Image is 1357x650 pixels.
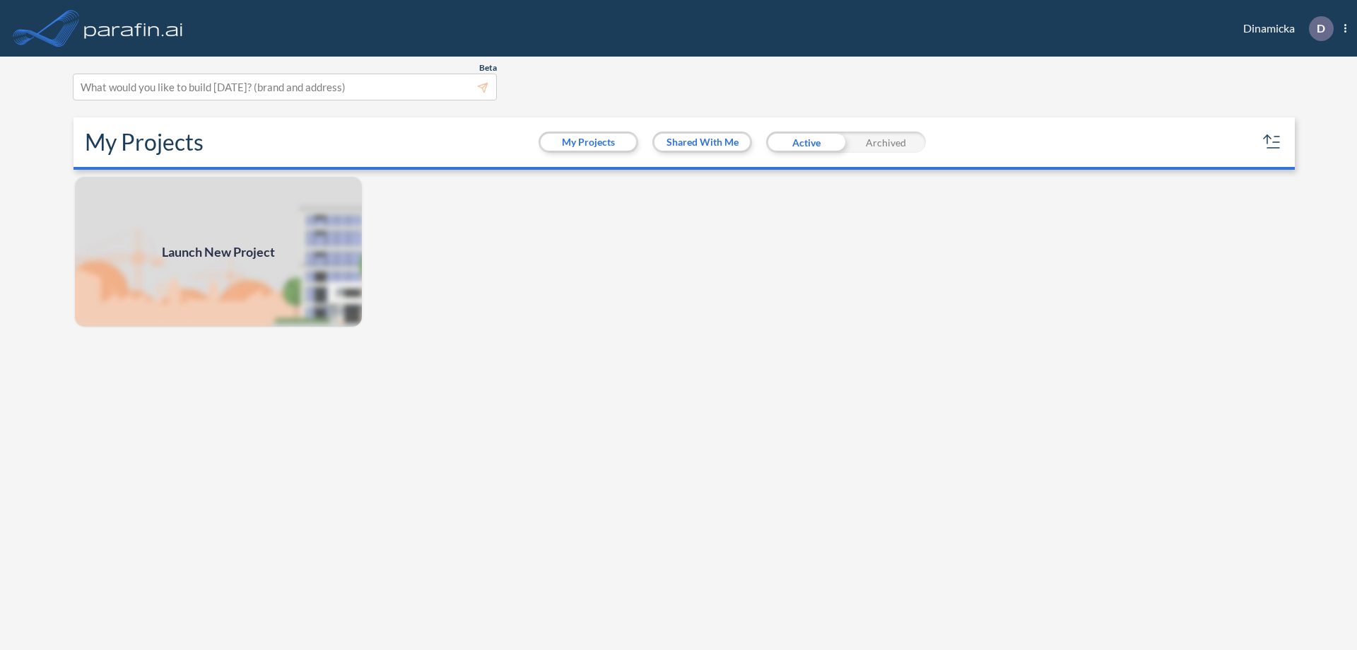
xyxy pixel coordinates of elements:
[654,134,750,151] button: Shared With Me
[479,62,497,74] span: Beta
[766,132,846,153] div: Active
[74,175,363,328] a: Launch New Project
[81,14,186,42] img: logo
[1222,16,1346,41] div: Dinamicka
[1317,22,1325,35] p: D
[541,134,636,151] button: My Projects
[74,175,363,328] img: add
[1261,131,1283,153] button: sort
[85,129,204,156] h2: My Projects
[162,243,275,262] span: Launch New Project
[846,132,926,153] div: Archived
